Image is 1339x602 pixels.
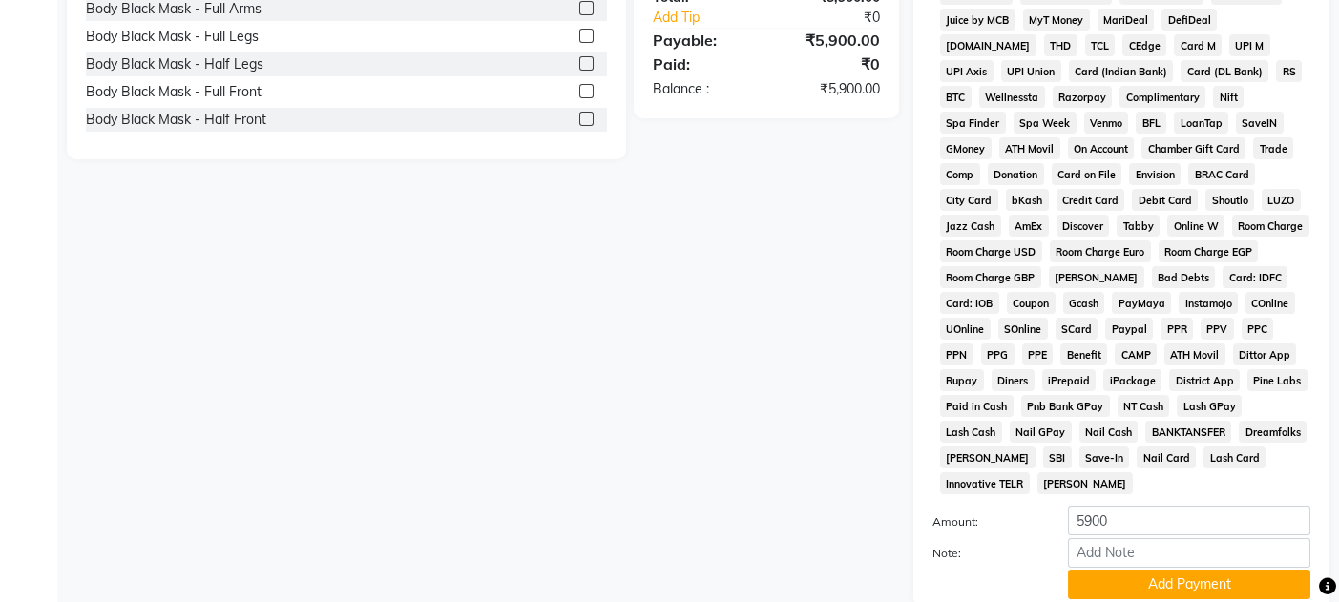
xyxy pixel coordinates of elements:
span: Nail Cash [1079,421,1139,443]
div: Paid: [638,52,766,75]
div: Body Black Mask - Half Front [86,110,266,130]
span: Nail GPay [1010,421,1072,443]
span: Online W [1167,215,1224,237]
span: [PERSON_NAME] [1037,472,1133,494]
span: BTC [940,86,972,108]
span: Card M [1174,34,1222,56]
span: Venmo [1084,112,1129,134]
span: iPrepaid [1042,369,1097,391]
span: Lash Cash [940,421,1002,443]
span: BANKTANSFER [1145,421,1231,443]
span: Paid in Cash [940,395,1014,417]
span: Envision [1129,163,1181,185]
span: NT Cash [1118,395,1170,417]
span: Credit Card [1057,189,1125,211]
input: Amount [1068,506,1310,535]
span: Dreamfolks [1239,421,1307,443]
span: Card: IDFC [1223,266,1287,288]
span: AmEx [1009,215,1049,237]
span: Spa Finder [940,112,1006,134]
label: Note: [918,545,1054,562]
span: iPackage [1103,369,1161,391]
span: PPG [981,343,1015,365]
label: Amount: [918,513,1054,530]
div: Body Black Mask - Full Legs [86,27,259,47]
span: TCL [1085,34,1116,56]
span: Lash GPay [1177,395,1242,417]
input: Add Note [1068,538,1310,568]
span: PayMaya [1112,292,1171,314]
span: Pine Labs [1247,369,1308,391]
span: Instamojo [1179,292,1238,314]
span: MyT Money [1023,9,1090,31]
span: CEdge [1122,34,1166,56]
span: Room Charge GBP [940,266,1041,288]
span: Room Charge [1232,215,1309,237]
div: Body Black Mask - Half Legs [86,54,263,74]
span: Card (Indian Bank) [1069,60,1174,82]
span: PPN [940,343,973,365]
span: Tabby [1117,215,1160,237]
span: Complimentary [1119,86,1205,108]
span: PPR [1161,318,1193,340]
span: LoanTap [1174,112,1228,134]
span: On Account [1068,137,1135,159]
span: Jazz Cash [940,215,1001,237]
span: Razorpay [1053,86,1113,108]
div: ₹5,900.00 [766,79,894,99]
span: Diners [992,369,1035,391]
span: DefiDeal [1161,9,1217,31]
span: Gcash [1063,292,1105,314]
span: Rupay [940,369,984,391]
span: BRAC Card [1188,163,1255,185]
span: RS [1276,60,1302,82]
span: SCard [1056,318,1098,340]
div: ₹0 [787,8,894,28]
a: Add Tip [638,8,787,28]
span: PPE [1022,343,1054,365]
span: City Card [940,189,998,211]
span: Room Charge Euro [1050,240,1151,262]
span: Innovative TELR [940,472,1030,494]
div: ₹5,900.00 [766,29,894,52]
span: SBI [1043,446,1072,468]
span: Room Charge USD [940,240,1042,262]
span: PPV [1201,318,1234,340]
span: [DOMAIN_NAME] [940,34,1036,56]
span: SaveIN [1236,112,1284,134]
span: Chamber Gift Card [1141,137,1245,159]
span: CAMP [1115,343,1157,365]
span: Paypal [1105,318,1153,340]
span: [PERSON_NAME] [1049,266,1144,288]
span: PPC [1242,318,1274,340]
span: Lash Card [1203,446,1266,468]
span: Card (DL Bank) [1181,60,1268,82]
span: THD [1044,34,1077,56]
span: District App [1169,369,1240,391]
span: UPI M [1229,34,1270,56]
div: ₹0 [766,52,894,75]
span: ATH Movil [999,137,1060,159]
span: Comp [940,163,980,185]
span: MariDeal [1098,9,1155,31]
span: Debit Card [1132,189,1198,211]
span: Pnb Bank GPay [1021,395,1110,417]
span: BFL [1136,112,1166,134]
span: bKash [1006,189,1049,211]
span: UPI Union [1001,60,1061,82]
span: Donation [988,163,1044,185]
span: UPI Axis [940,60,994,82]
span: Shoutlo [1205,189,1254,211]
span: COnline [1245,292,1295,314]
span: GMoney [940,137,992,159]
span: Coupon [1007,292,1056,314]
span: Nift [1213,86,1244,108]
span: SOnline [998,318,1048,340]
span: ATH Movil [1164,343,1225,365]
span: Dittor App [1233,343,1297,365]
span: Benefit [1060,343,1107,365]
span: Bad Debts [1152,266,1216,288]
span: Discover [1057,215,1110,237]
span: Card: IOB [940,292,999,314]
span: Spa Week [1014,112,1077,134]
